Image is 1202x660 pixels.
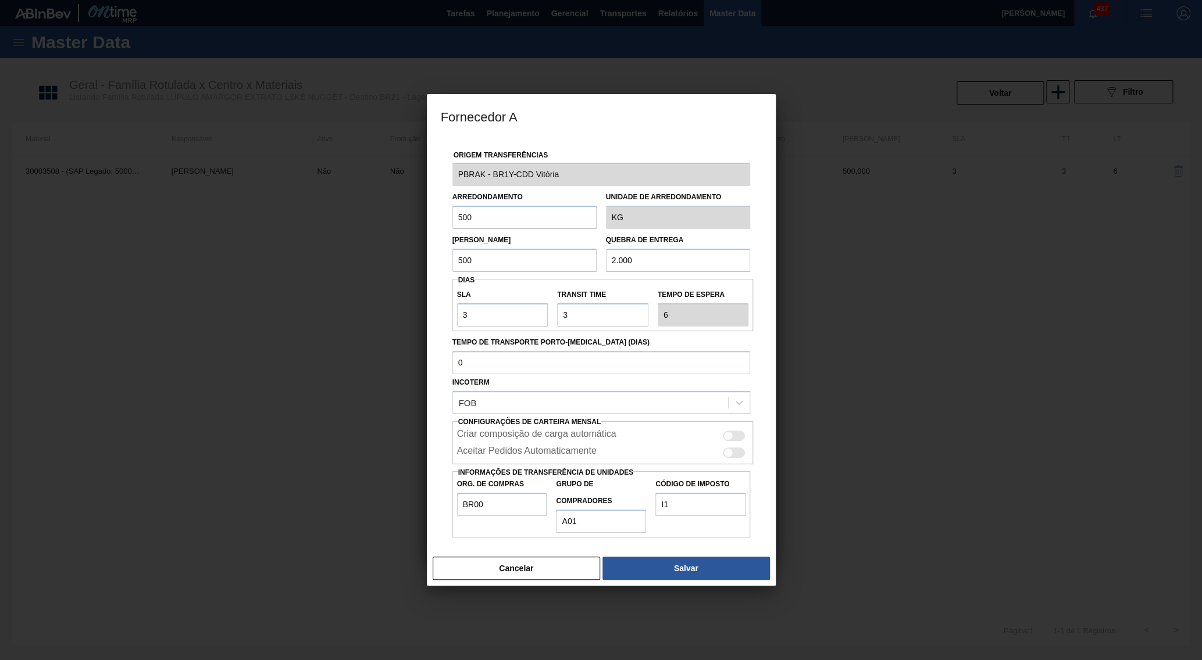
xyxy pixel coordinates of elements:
button: Cancelar [433,557,601,580]
label: [PERSON_NAME] [452,236,511,244]
h3: Fornecedor A [427,94,776,138]
label: Transit Time [557,286,648,303]
label: Aceitar Pedidos Automaticamente [457,446,597,460]
div: Essa configuração habilita aceite automático do pedido do lado do fornecedor [452,443,754,460]
label: SLA [457,286,548,303]
label: Criar composição de carga automática [457,429,616,443]
label: Unidade de arredondamento [606,189,750,206]
button: Salvar [602,557,769,580]
div: Essa configuração habilita a criação automática de composição de carga do lado do fornecedor caso... [452,426,754,443]
label: Tempo de Transporte Porto-[MEDICAL_DATA] (dias) [452,334,750,351]
label: Código de Imposto [655,476,746,493]
span: Configurações de Carteira Mensal [458,418,601,426]
label: Origem Transferências [454,151,548,159]
label: Informações de Transferência de Unidades [458,468,634,476]
label: Arredondamento [452,193,523,201]
label: Org. de Compras [457,476,547,493]
label: Incoterm [452,378,490,386]
span: Dias [458,276,475,284]
label: Grupo de Compradores [556,476,646,510]
label: Tempo de espera [658,286,749,303]
label: Quebra de entrega [606,236,684,244]
div: FOB [459,397,477,407]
